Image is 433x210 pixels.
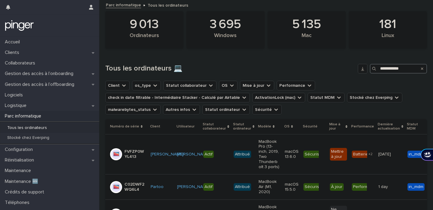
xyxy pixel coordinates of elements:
[233,121,251,132] p: Statut ordinateur
[252,93,305,102] button: ActivationLock (mac)
[359,33,417,45] div: Linux
[148,2,188,8] p: Tous les ordinateurs
[303,123,318,130] p: Sécurité
[203,183,214,191] div: Actif
[329,121,344,132] p: Mise à jour
[2,125,52,130] p: Tous les ordinateurs
[259,179,280,194] p: MacBook Air (M1, 2020)
[278,17,336,32] div: 5 135
[303,151,323,158] div: Sécurisé
[2,168,36,174] p: Maintenance
[277,81,315,90] button: Performance
[252,105,282,114] button: Sécurité
[163,105,200,114] button: Autres infos
[115,17,173,32] div: 9 013
[177,184,210,190] a: [PERSON_NAME]
[240,81,274,90] button: Mise à jour
[2,103,31,108] p: Logistique
[347,93,402,102] button: Stocké chez Everping
[278,33,336,45] div: Mac
[258,123,271,130] p: Modèle
[2,39,25,45] p: Accueil
[132,81,161,90] button: os_type
[352,151,370,158] div: Batterie
[177,123,195,130] p: Utilisateur
[2,113,46,119] p: Parc informatique
[197,17,254,32] div: 3 695
[234,183,251,191] div: Attribué
[259,139,280,170] p: MacBook Pro (13-inch, 2019, Two Thunderbolt 3 ports)
[150,123,160,130] p: Client
[2,200,34,205] p: Téléphones
[115,33,173,45] div: Ordinateurs
[197,33,254,45] div: Windows
[407,121,426,132] p: Statut MDM
[378,121,400,132] p: Dernière actualisation
[203,121,226,132] p: Statut collaborateur
[330,148,347,161] div: Mettre à jour
[407,183,425,191] div: in_mdm
[368,152,373,156] span: + 2
[105,93,250,102] button: check in date filtrable - Intermédiaire Stacker - Calculé par Airtable
[407,151,425,158] div: in_mdm
[2,135,54,140] p: Stocké chez Everping
[124,149,146,159] p: FVFZP0WYL413
[284,123,290,130] p: OS
[2,179,43,184] p: Maintenance 🆕
[2,60,40,66] p: Collaborateurs
[105,81,130,90] button: Client
[163,81,216,90] button: Statut collaborateur
[330,183,344,191] div: À jour
[378,151,392,157] p: [DATE]
[285,182,299,192] p: macOS 15.5.0
[351,123,374,130] p: Performance
[5,20,34,32] img: mTgBEunGTSyRkCgitkcU
[151,152,183,157] a: [PERSON_NAME]
[2,189,49,195] p: Crédits de support
[124,182,146,192] p: C02DWF2WQ6L4
[203,151,214,158] div: Actif
[105,64,355,73] h1: Tous les ordinateurs 💻
[2,92,28,98] p: Logiciels
[378,183,389,190] p: 1 day
[303,183,323,191] div: Sécurisé
[2,50,24,55] p: Clients
[370,64,427,74] input: Search
[2,71,78,77] p: Gestion des accès à l’onboarding
[2,157,39,163] p: Réinitialisation
[177,152,210,157] a: [PERSON_NAME]
[202,105,250,114] button: Statut ordinateur
[285,149,299,159] p: macOS 13.6.0
[110,123,139,130] p: Numéro de série
[106,1,141,8] a: Parc informatique
[219,81,238,90] button: OS
[2,147,38,152] p: Configuration
[151,184,164,190] a: Partoo
[234,151,251,158] div: Attribué
[2,82,79,87] p: Gestion des accès à l’offboarding
[308,93,345,102] button: Statut MDM
[359,17,417,32] div: 181
[352,183,376,191] div: Performant
[105,105,161,114] button: malwarebytes_status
